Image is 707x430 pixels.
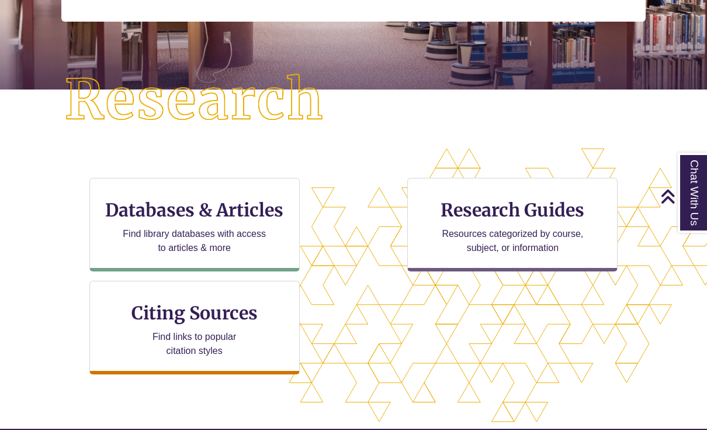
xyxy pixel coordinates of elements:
a: Research Guides Resources categorized by course, subject, or information [407,178,618,271]
a: Databases & Articles Find library databases with access to articles & more [89,178,300,271]
h3: Databases & Articles [99,199,290,221]
p: Find library databases with access to articles & more [118,227,271,255]
h3: Research Guides [417,199,608,221]
p: Resources categorized by course, subject, or information [436,227,589,255]
a: Citing Sources Find links to popular citation styles [89,281,300,374]
h3: Citing Sources [123,302,266,324]
p: Find links to popular citation styles [137,330,251,358]
a: Back to Top [660,188,704,204]
img: Research [36,45,354,156]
